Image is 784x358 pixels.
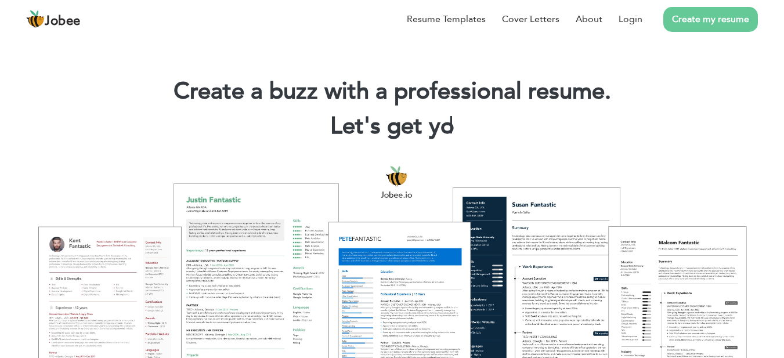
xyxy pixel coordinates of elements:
[17,77,767,107] h1: Create a buzz with a professional resume.
[619,12,642,26] a: Login
[449,110,454,142] span: |
[387,110,454,142] span: get yo
[45,15,81,28] span: Jobee
[502,12,559,26] a: Cover Letters
[407,12,486,26] a: Resume Templates
[17,111,767,142] h2: Let's
[663,7,758,32] a: Create my resume
[26,10,45,28] img: jobee.io
[26,10,81,28] a: Jobee
[576,12,602,26] a: About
